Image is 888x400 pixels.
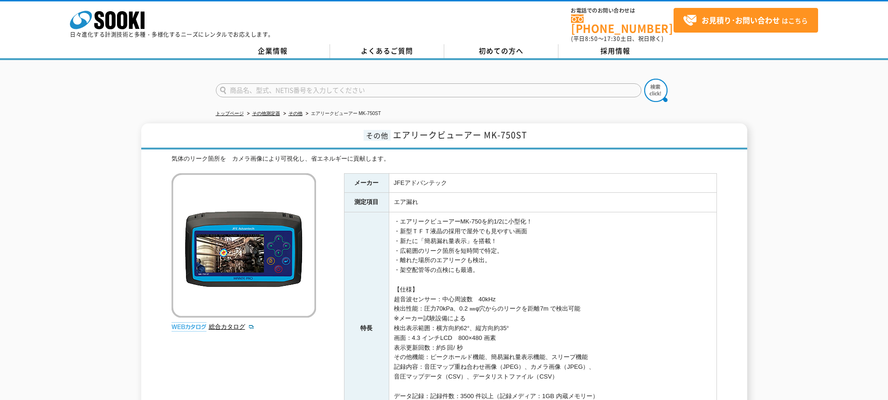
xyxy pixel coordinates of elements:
td: JFEアドバンテック [389,173,716,193]
td: エア漏れ [389,193,716,212]
a: [PHONE_NUMBER] [571,14,674,34]
li: エアリークビューアー MK-750ST [304,109,381,119]
span: エアリークビューアー MK-750ST [393,129,527,141]
strong: お見積り･お問い合わせ [702,14,780,26]
p: 日々進化する計測技術と多種・多様化するニーズにレンタルでお応えします。 [70,32,274,37]
img: btn_search.png [644,79,668,102]
a: トップページ [216,111,244,116]
span: 8:50 [585,34,598,43]
a: お見積り･お問い合わせはこちら [674,8,818,33]
th: 測定項目 [344,193,389,212]
span: その他 [364,130,391,141]
img: エアリークビューアー MK-750ST [172,173,316,318]
th: メーカー [344,173,389,193]
img: webカタログ [172,322,207,332]
input: 商品名、型式、NETIS番号を入力してください [216,83,641,97]
a: 企業情報 [216,44,330,58]
a: 初めての方へ [444,44,558,58]
a: よくあるご質問 [330,44,444,58]
span: 17:30 [604,34,620,43]
a: その他 [289,111,303,116]
a: 採用情報 [558,44,673,58]
span: はこちら [683,14,808,27]
div: 気体のリーク箇所を カメラ画像により可視化し、省エネルギーに貢献します。 [172,154,717,164]
span: (平日 ～ 土日、祝日除く) [571,34,663,43]
span: 初めての方へ [479,46,523,56]
a: 総合カタログ [209,323,255,330]
span: お電話でのお問い合わせは [571,8,674,14]
a: その他測定器 [252,111,280,116]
